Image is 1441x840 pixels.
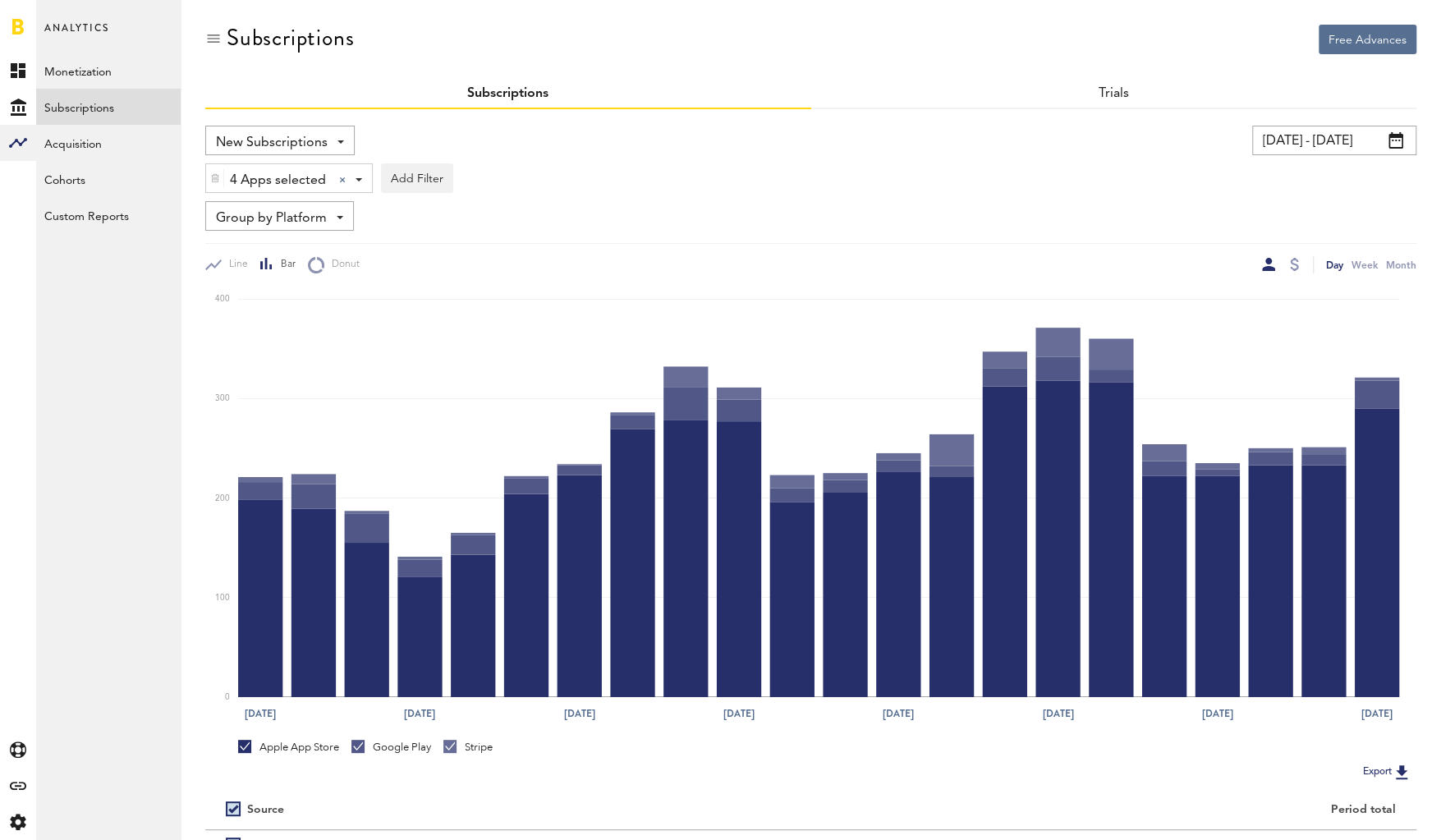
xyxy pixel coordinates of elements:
[36,89,181,125] a: Subscriptions
[216,129,328,157] span: New Subscriptions
[206,164,224,192] div: Delete
[832,803,1397,817] div: Period total
[215,295,230,303] text: 400
[44,18,109,53] span: Analytics
[238,740,339,755] div: Apple App Store
[247,803,284,817] div: Source
[1099,87,1129,100] a: Trials
[351,740,431,755] div: Google Play
[222,258,248,272] span: Line
[883,706,914,721] text: [DATE]
[36,197,181,233] a: Custom Reports
[564,706,595,721] text: [DATE]
[1386,256,1416,273] div: Month
[215,394,230,402] text: 300
[227,25,354,51] div: Subscriptions
[1326,256,1343,273] div: Day
[230,167,326,195] span: 4 Apps selected
[215,494,230,503] text: 200
[210,172,220,184] img: trash_awesome_blue.svg
[1352,256,1378,273] div: Week
[381,163,453,193] button: Add Filter
[36,125,181,161] a: Acquisition
[245,706,276,721] text: [DATE]
[36,161,181,197] a: Cohorts
[34,11,94,26] span: Support
[216,204,327,232] span: Group by Platform
[339,177,346,183] div: Clear
[1361,706,1393,721] text: [DATE]
[443,740,493,755] div: Stripe
[225,693,230,701] text: 0
[1042,706,1073,721] text: [DATE]
[1392,762,1411,782] img: Export
[404,706,435,721] text: [DATE]
[467,87,548,100] a: Subscriptions
[1201,706,1232,721] text: [DATE]
[36,53,181,89] a: Monetization
[324,258,360,272] span: Donut
[215,594,230,602] text: 100
[1319,25,1416,54] button: Free Advances
[723,706,755,721] text: [DATE]
[273,258,296,272] span: Bar
[1358,761,1416,783] button: Export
